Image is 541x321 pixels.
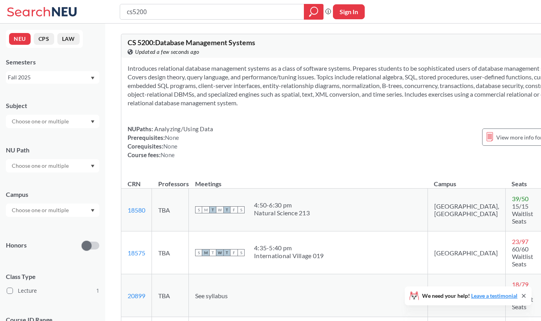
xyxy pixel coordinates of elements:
[254,244,324,252] div: 4:35 - 5:40 pm
[8,73,90,82] div: Fall 2025
[254,209,310,217] div: Natural Science 213
[96,286,99,295] span: 1
[512,245,533,268] span: 60/60 Waitlist Seats
[223,249,230,256] span: T
[209,249,216,256] span: T
[6,204,99,217] div: Dropdown arrow
[6,190,99,199] div: Campus
[163,143,177,150] span: None
[333,4,365,19] button: Sign In
[91,77,95,80] svg: Dropdown arrow
[153,125,213,132] span: Analyzing/Using Data
[309,6,318,17] svg: magnifying glass
[126,5,298,18] input: Class, professor, course number, "phrase"
[512,195,528,202] span: 39 / 50
[6,241,27,250] p: Honors
[91,120,95,123] svg: Dropdown arrow
[202,206,209,213] span: M
[202,249,209,256] span: M
[254,201,310,209] div: 4:50 - 6:30 pm
[9,33,31,45] button: NEU
[91,209,95,212] svg: Dropdown arrow
[91,165,95,168] svg: Dropdown arrow
[428,231,505,274] td: [GEOGRAPHIC_DATA]
[512,202,533,225] span: 15/15 Waitlist Seats
[216,249,223,256] span: W
[254,252,324,260] div: International Village 019
[428,172,505,189] th: Campus
[195,292,228,299] span: See syllabus
[238,249,245,256] span: S
[230,249,238,256] span: F
[230,206,238,213] span: F
[161,151,175,158] span: None
[428,274,505,317] td: Online
[152,172,189,189] th: Professors
[238,206,245,213] span: S
[8,117,74,126] input: Choose one or multiple
[152,231,189,274] td: TBA
[512,281,528,288] span: 18 / 79
[422,293,517,299] span: We need your help!
[7,286,99,296] label: Lecture
[8,161,74,171] input: Choose one or multiple
[128,125,213,159] div: NUPaths: Prerequisites: Corequisites: Course fees:
[128,180,141,188] div: CRN
[6,71,99,84] div: Fall 2025Dropdown arrow
[195,249,202,256] span: S
[152,274,189,317] td: TBA
[128,249,145,257] a: 18575
[128,292,145,299] a: 20899
[512,238,528,245] span: 23 / 97
[8,205,74,215] input: Choose one or multiple
[223,206,230,213] span: T
[6,101,99,110] div: Subject
[6,58,99,66] div: Semesters
[165,134,179,141] span: None
[6,159,99,172] div: Dropdown arrow
[34,33,54,45] button: CPS
[189,172,428,189] th: Meetings
[152,189,189,231] td: TBA
[216,206,223,213] span: W
[304,4,324,20] div: magnifying glass
[6,146,99,154] div: NU Path
[128,38,255,47] span: CS 5200 : Database Management Systems
[428,189,505,231] td: [GEOGRAPHIC_DATA], [GEOGRAPHIC_DATA]
[128,206,145,214] a: 18580
[135,48,199,56] span: Updated a few seconds ago
[471,292,517,299] a: Leave a testimonial
[195,206,202,213] span: S
[57,33,80,45] button: LAW
[209,206,216,213] span: T
[6,272,99,281] span: Class Type
[6,115,99,128] div: Dropdown arrow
